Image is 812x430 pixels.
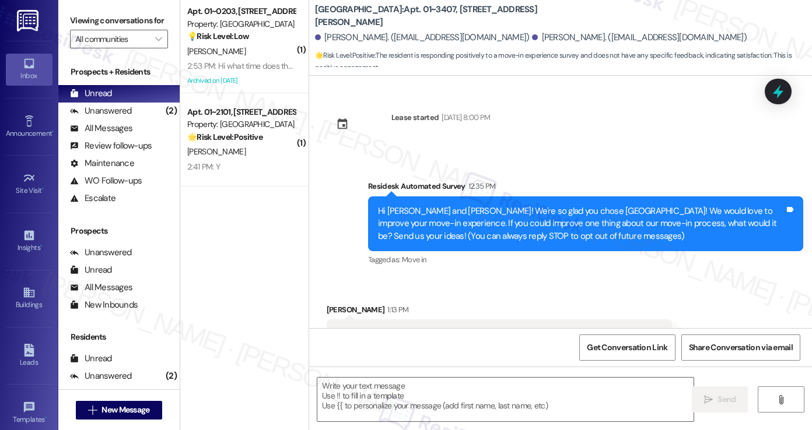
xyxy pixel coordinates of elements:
span: [PERSON_NAME] [187,146,246,157]
span: Share Conversation via email [689,341,793,354]
div: New Inbounds [70,299,138,311]
div: All Messages [70,387,132,400]
div: All Messages [70,122,132,135]
div: Unanswered [70,246,132,259]
span: • [40,242,42,250]
span: Send [717,393,736,406]
input: All communities [75,30,149,48]
div: 1:13 PM [384,304,408,316]
span: • [45,414,47,422]
button: New Message [76,401,162,420]
div: Prospects + Residents [58,66,180,78]
strong: 🌟 Risk Level: Positive [187,132,262,142]
i:  [704,395,713,404]
i:  [776,395,785,404]
a: Templates • [6,397,52,429]
span: Get Conversation Link [587,341,667,354]
span: [PERSON_NAME] [187,46,246,57]
div: [PERSON_NAME]. ([EMAIL_ADDRESS][DOMAIN_NAME]) [532,31,747,44]
i:  [88,406,97,415]
span: New Message [101,404,149,416]
label: Viewing conversations for [70,12,168,30]
strong: 🌟 Risk Level: Positive [315,51,375,60]
button: Get Conversation Link [579,334,675,361]
div: All Messages [70,281,132,294]
div: Archived on [DATE] [186,73,296,88]
b: [GEOGRAPHIC_DATA]: Apt. 01~3407, [STREET_ADDRESS][PERSON_NAME] [315,3,548,29]
div: (2) [163,367,180,385]
a: Insights • [6,225,52,257]
div: Apt. 01~0203, [STREET_ADDRESS][PERSON_NAME] [187,5,295,17]
a: Inbox [6,54,52,85]
button: Send [692,386,748,413]
div: [DATE] 8:00 PM [439,111,490,124]
div: Prospects [58,225,180,237]
img: ResiDesk Logo [17,10,41,31]
div: 2:41 PM: Y [187,161,220,172]
span: : The resident is responding positively to a move-in experience survey and does not have any spec... [315,50,812,75]
span: • [52,128,54,136]
div: Property: [GEOGRAPHIC_DATA] [187,18,295,30]
div: Escalate [70,192,116,205]
div: Hi [PERSON_NAME] and [PERSON_NAME]! We're so glad you chose [GEOGRAPHIC_DATA]! We would love to i... [378,205,785,242]
div: Unanswered [70,370,132,382]
div: Unread [70,353,112,365]
strong: 💡 Risk Level: Low [187,31,249,41]
div: Unread [70,87,112,100]
a: Site Visit • [6,168,52,200]
div: Apt. 01~2101, [STREET_ADDRESS][PERSON_NAME] [187,106,295,118]
div: Residesk Automated Survey [368,180,803,196]
span: Move in [402,255,426,265]
div: [PERSON_NAME]. ([EMAIL_ADDRESS][DOMAIN_NAME]) [315,31,530,44]
div: Unanswered [70,105,132,117]
div: [PERSON_NAME] [327,304,672,320]
div: WO Follow-ups [70,175,142,187]
div: Residents [58,331,180,343]
div: Lease started [391,111,439,124]
div: Review follow-ups [70,140,152,152]
div: (2) [163,102,180,120]
a: Leads [6,340,52,372]
div: Tagged as: [368,251,803,268]
a: Buildings [6,283,52,314]
i:  [155,34,162,44]
div: 2:53 PM: Hi what time does the package room close on Fridays [187,61,400,71]
div: Maintenance [70,157,134,170]
button: Share Conversation via email [681,334,800,361]
div: Property: [GEOGRAPHIC_DATA] [187,118,295,131]
div: Unread [70,264,112,276]
div: 12:35 PM [466,180,496,192]
span: • [42,185,44,193]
